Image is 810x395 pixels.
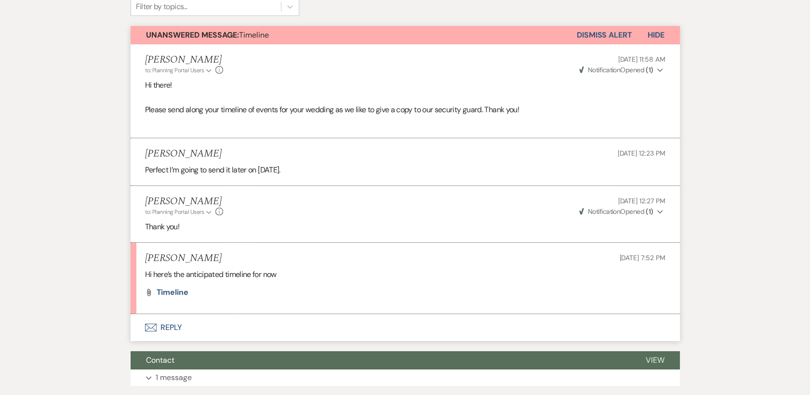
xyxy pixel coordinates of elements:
[145,148,222,160] h5: [PERSON_NAME]
[145,196,224,208] h5: [PERSON_NAME]
[145,221,665,233] p: Thank you!
[131,351,630,369] button: Contact
[579,207,653,216] span: Opened
[145,208,213,216] button: to: Planning Portal Users
[145,104,665,116] p: Please send along your timeline of events for your wedding as we like to give a copy to our secur...
[588,66,620,74] span: Notification
[156,371,192,384] p: 1 message
[578,65,665,75] button: NotificationOpened (1)
[646,355,664,365] span: View
[145,252,222,264] h5: [PERSON_NAME]
[145,66,213,75] button: to: Planning Portal Users
[136,1,187,13] div: Filter by topics...
[588,207,620,216] span: Notification
[145,208,204,216] span: to: Planning Portal Users
[618,197,665,205] span: [DATE] 12:27 PM
[145,268,665,281] p: Hi here’s the anticipated timeline for now
[146,30,269,40] span: Timeline
[646,207,653,216] strong: ( 1 )
[578,207,665,217] button: NotificationOpened (1)
[618,55,665,64] span: [DATE] 11:58 AM
[131,26,577,44] button: Unanswered Message:Timeline
[146,355,174,365] span: Contact
[630,351,680,369] button: View
[632,26,680,44] button: Hide
[146,30,239,40] strong: Unanswered Message:
[618,149,665,158] span: [DATE] 12:23 PM
[145,66,204,74] span: to: Planning Portal Users
[145,54,224,66] h5: [PERSON_NAME]
[157,289,188,296] a: Timeline
[131,314,680,341] button: Reply
[648,30,664,40] span: Hide
[619,253,665,262] span: [DATE] 7:52 PM
[157,287,188,297] span: Timeline
[131,369,680,386] button: 1 message
[145,164,665,176] p: Perfect I’m going to send it later on [DATE].
[646,66,653,74] strong: ( 1 )
[577,26,632,44] button: Dismiss Alert
[579,66,653,74] span: Opened
[145,79,665,92] p: Hi there!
